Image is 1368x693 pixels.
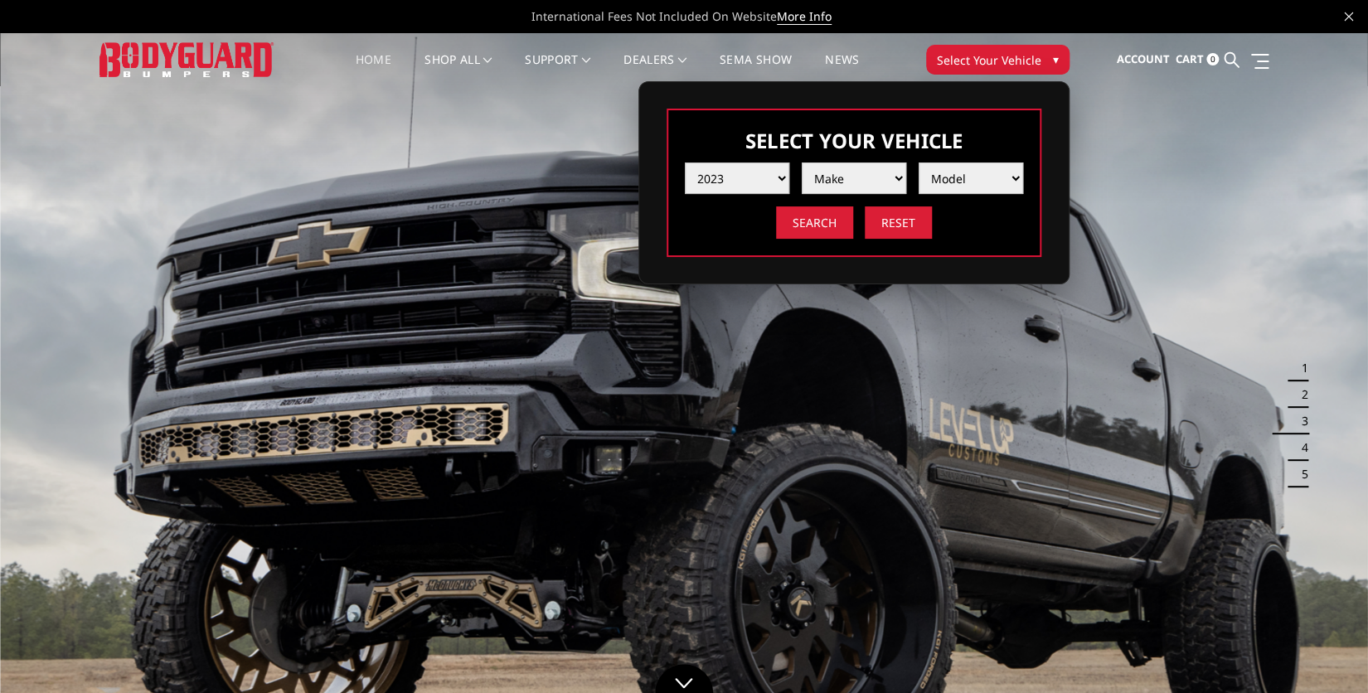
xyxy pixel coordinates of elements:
[1206,53,1219,65] span: 0
[1292,461,1308,487] button: 5 of 5
[1117,37,1170,82] a: Account
[1292,355,1308,381] button: 1 of 5
[356,54,391,86] a: Home
[655,664,713,693] a: Click to Down
[937,51,1041,69] span: Select Your Vehicle
[825,54,859,86] a: News
[1053,51,1059,68] span: ▾
[926,45,1070,75] button: Select Your Vehicle
[1285,613,1368,693] iframe: Chat Widget
[1292,434,1308,461] button: 4 of 5
[776,206,853,239] input: Search
[802,162,906,194] select: Please select the value from list.
[424,54,492,86] a: shop all
[1292,408,1308,434] button: 3 of 5
[99,42,274,76] img: BODYGUARD BUMPERS
[1117,51,1170,66] span: Account
[1176,37,1219,82] a: Cart 0
[1292,381,1308,408] button: 2 of 5
[525,54,590,86] a: Support
[1176,51,1204,66] span: Cart
[720,54,792,86] a: SEMA Show
[777,8,832,25] a: More Info
[623,54,686,86] a: Dealers
[865,206,932,239] input: Reset
[685,127,1023,154] h3: Select Your Vehicle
